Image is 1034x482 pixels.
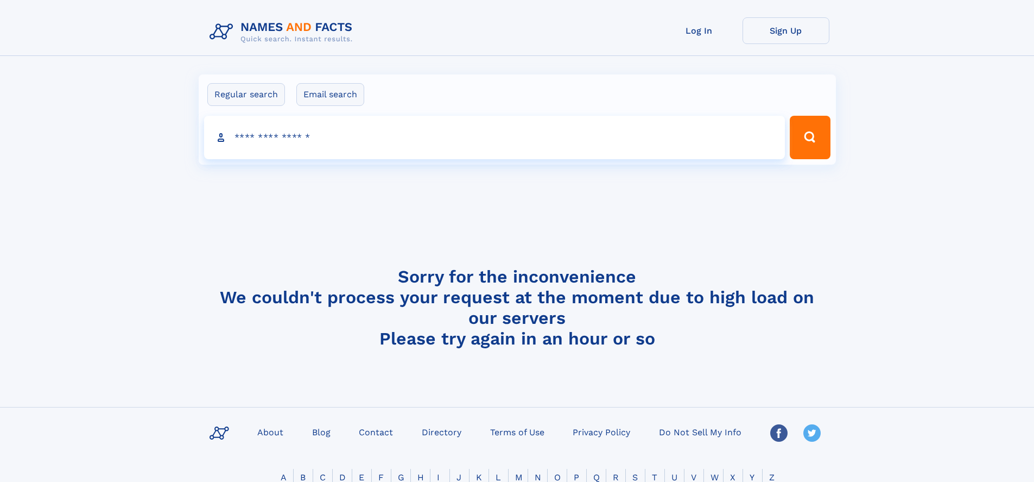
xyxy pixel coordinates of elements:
img: Facebook [770,424,788,442]
a: Sign Up [743,17,829,44]
a: Contact [354,424,397,440]
a: Directory [417,424,466,440]
img: Twitter [803,424,821,442]
a: Do Not Sell My Info [655,424,746,440]
a: Log In [656,17,743,44]
a: Terms of Use [486,424,549,440]
button: Search Button [790,116,830,159]
label: Email search [296,83,364,106]
a: Privacy Policy [568,424,635,440]
input: search input [204,116,785,159]
img: Logo Names and Facts [205,17,361,47]
h4: Sorry for the inconvenience We couldn't process your request at the moment due to high load on ou... [205,266,829,349]
label: Regular search [207,83,285,106]
a: About [253,424,288,440]
a: Blog [308,424,335,440]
